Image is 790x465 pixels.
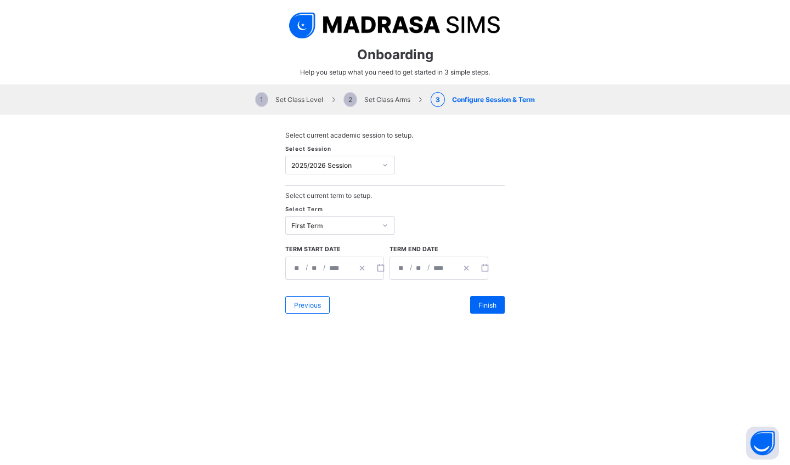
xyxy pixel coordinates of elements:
span: Configure Session & Term [431,95,535,104]
span: / [409,263,413,272]
img: logo [289,11,501,38]
span: Set Class Arms [343,95,410,104]
div: 2025/2026 Session [291,161,377,169]
span: / [322,263,326,272]
div: First Term [291,222,377,230]
span: Previous [294,301,321,309]
span: 2 [343,92,357,107]
span: Select Term [285,206,323,212]
span: Term Start Date [285,246,341,253]
span: Select current term to setup. [285,191,372,200]
span: Select Session [285,145,331,152]
span: Set Class Level [255,95,323,104]
button: Open asap [746,427,779,460]
span: Finish [478,301,496,309]
span: 3 [431,92,445,107]
span: / [426,263,431,272]
span: Help you setup what you need to get started in 3 simple steps. [300,68,490,76]
span: 1 [255,92,268,107]
span: Select current academic session to setup. [285,131,413,139]
span: / [304,263,309,272]
span: Onboarding [357,47,433,63]
span: Term End Date [390,246,438,253]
